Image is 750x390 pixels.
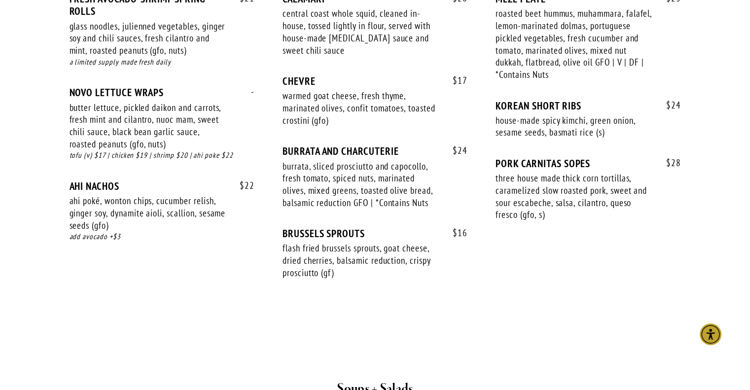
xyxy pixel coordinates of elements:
[241,86,254,98] span: -
[666,157,671,169] span: $
[70,195,226,231] div: ahi poké, wonton chips, cucumber relish, ginger soy, dynamite aioli, scallion, sesame seeds (gfo)
[70,20,226,57] div: glass noodles, julienned vegetables, ginger soy and chili sauces, fresh cilantro and mint, roaste...
[443,227,467,239] span: 16
[453,74,458,86] span: $
[283,160,439,209] div: burrata, sliced prosciutto and capocollo, fresh tomato, spiced nuts, marinated olives, mixed gree...
[700,323,721,345] div: Accessibility Menu
[283,90,439,126] div: warmed goat cheese, fresh thyme, marinated olives, confit tomatoes, toasted crostini (gfo)
[453,227,458,239] span: $
[666,99,671,111] span: $
[70,231,254,243] div: add avocado +$3
[496,114,652,139] div: house-made spicy kimchi, green onion, sesame seeds, basmati rice (s)
[656,100,681,111] span: 24
[70,102,226,150] div: butter lettuce, pickled daikon and carrots, fresh mint and cilantro, nuoc mam, sweet chili sauce,...
[70,86,254,99] div: NOVO LETTUCE WRAPS
[70,180,254,192] div: AHI NACHOS
[496,100,680,112] div: KOREAN SHORT RIBS
[443,145,467,156] span: 24
[496,157,680,170] div: PORK CARNITAS SOPES
[283,242,439,279] div: flash fried brussels sprouts, goat cheese, dried cherries, balsamic reduction, crispy prosciutto ...
[283,7,439,56] div: central coast whole squid, cleaned in-house, tossed lightly in flour, served with house-made [MED...
[496,7,652,80] div: roasted beet hummus, muhammara, falafel, lemon-marinated dolmas, portuguese pickled vegetables, f...
[240,179,245,191] span: $
[283,227,467,240] div: BRUSSELS SPROUTS
[230,180,254,191] span: 22
[70,150,254,161] div: tofu (v) $17 | chicken $19 | shrimp $20 | ahi poke $22
[70,57,254,68] div: a limited supply made fresh daily
[283,75,467,87] div: CHEVRE
[496,172,652,221] div: three house made thick corn tortillas, caramelized slow roasted pork, sweet and sour escabeche, s...
[283,145,467,157] div: BURRATA AND CHARCUTERIE
[453,144,458,156] span: $
[443,75,467,86] span: 17
[656,157,681,169] span: 28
